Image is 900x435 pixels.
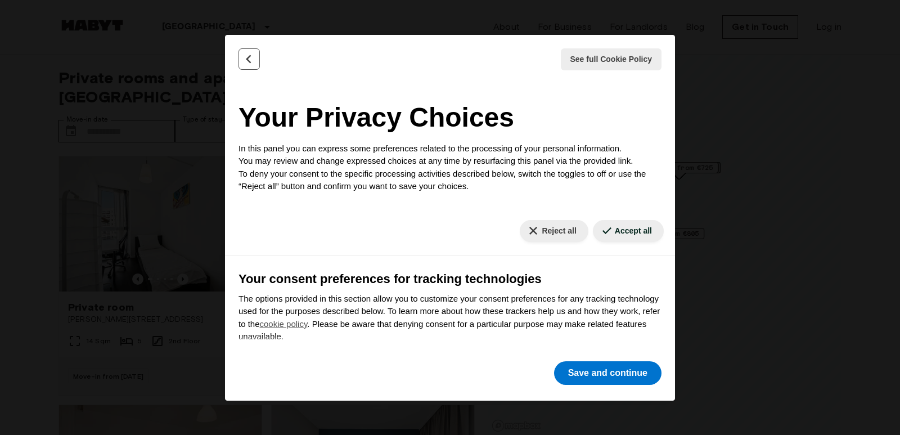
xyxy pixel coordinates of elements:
h2: Your Privacy Choices [238,97,661,138]
h3: Your consent preferences for tracking technologies [238,270,661,288]
p: In this panel you can express some preferences related to the processing of your personal informa... [238,142,661,193]
button: Back [238,48,260,70]
p: The options provided in this section allow you to customize your consent preferences for any trac... [238,293,661,343]
a: cookie policy [260,319,308,329]
button: Reject all [520,220,588,242]
button: Accept all [593,220,664,242]
button: See full Cookie Policy [561,48,662,70]
span: See full Cookie Policy [570,53,652,65]
button: Save and continue [554,361,661,385]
